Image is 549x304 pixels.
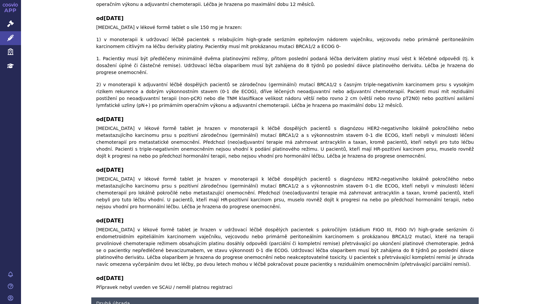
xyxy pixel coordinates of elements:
p: [MEDICAL_DATA] v lékové formě tablet o síle 150 mg je hrazen: 1) v monoterapii k udržovací léčbě ... [96,24,474,109]
span: [DATE] [103,217,123,224]
b: od [96,217,474,225]
b: od [96,14,474,22]
b: od [96,115,474,123]
b: od [96,274,474,282]
span: [DATE] [103,167,123,173]
p: Přípravek nebyl uveden ve SCAU / neměl platnou registraci [96,284,474,291]
b: od [96,166,474,174]
p: [MEDICAL_DATA] v lékové formě tablet je hrazen v udržovací léčbě dospělých pacientek s pokročilým... [96,226,474,268]
span: [DATE] [103,116,123,122]
span: [DATE] [103,275,123,281]
p: [MEDICAL_DATA] v lékové formě tablet je hrazen v monoterapii k léčbě dospělých pacientů s diagnóz... [96,125,474,160]
p: [MEDICAL_DATA] v lékové formě tablet je hrazen v monoterapii k léčbě dospělých pacientů s diagnóz... [96,176,474,210]
span: [DATE] [103,15,123,21]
